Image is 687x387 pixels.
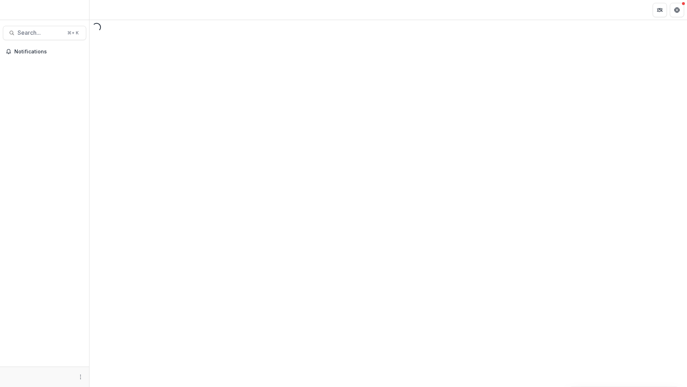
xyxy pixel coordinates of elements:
[670,3,684,17] button: Get Help
[66,29,80,37] div: ⌘ + K
[18,29,63,36] span: Search...
[3,46,86,57] button: Notifications
[14,49,83,55] span: Notifications
[76,373,85,381] button: More
[653,3,667,17] button: Partners
[3,26,86,40] button: Search...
